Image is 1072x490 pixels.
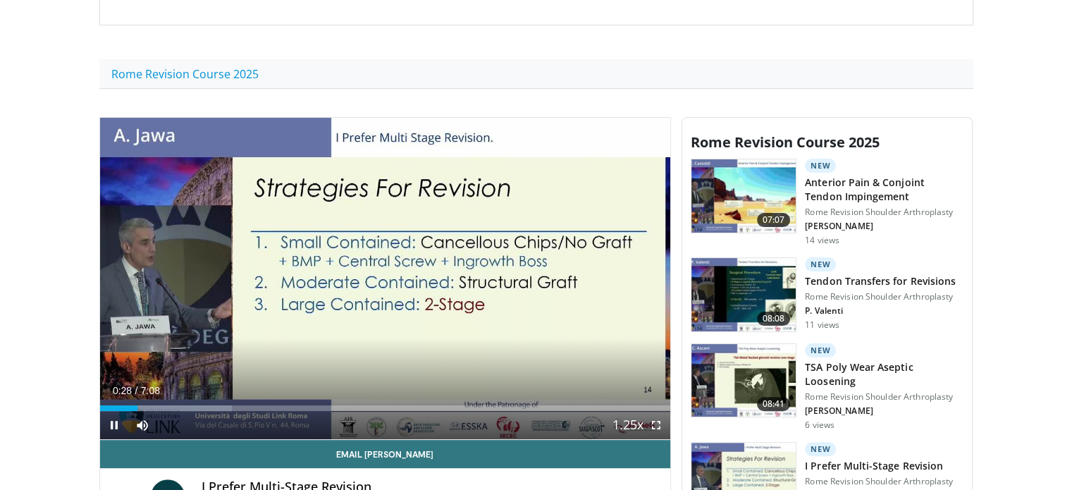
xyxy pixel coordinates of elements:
div: Progress Bar [100,405,671,411]
h3: TSA Poly Wear Aseptic Loosening [805,360,963,388]
h3: I Prefer Multi-Stage Revision [805,459,953,473]
span: 0:28 [113,385,132,396]
img: f121adf3-8f2a-432a-ab04-b981073a2ae5.150x105_q85_crop-smart_upscale.jpg [691,258,796,331]
a: 07:07 New Anterior Pain & Conjoint Tendon Impingement Rome Revision Shoulder Arthroplasty [PERSON... [691,159,963,246]
p: Rome Revision Shoulder Arthroplasty [805,391,963,403]
p: P. Valenti [805,305,956,317]
button: Playback Rate [614,411,642,439]
span: Rome Revision Course 2025 [691,133,880,152]
h3: Anterior Pain & Conjoint Tendon Impingement [805,176,963,204]
p: Rome Revision Shoulder Arthroplasty [805,476,953,487]
p: Rome Revision Shoulder Arthroplasty [805,207,963,218]
span: 08:41 [757,397,791,411]
p: [PERSON_NAME] [805,405,963,417]
a: Email [PERSON_NAME] [100,440,671,468]
span: / [135,385,138,396]
img: b9682281-d191-4971-8e2c-52cd21f8feaa.150x105_q85_crop-smart_upscale.jpg [691,344,796,417]
h3: Tendon Transfers for Revisions [805,274,956,288]
video-js: Video Player [100,118,671,440]
p: [PERSON_NAME] [805,221,963,232]
a: 08:41 New TSA Poly Wear Aseptic Loosening Rome Revision Shoulder Arthroplasty [PERSON_NAME] 6 views [691,343,963,431]
p: New [805,442,836,456]
a: Rome Revision Course 2025 [99,59,271,89]
button: Fullscreen [642,411,670,439]
span: 08:08 [757,312,791,326]
span: 07:07 [757,213,791,227]
p: New [805,257,836,271]
p: New [805,159,836,173]
p: New [805,343,836,357]
p: 6 views [805,419,834,431]
p: 11 views [805,319,839,331]
a: 08:08 New Tendon Transfers for Revisions Rome Revision Shoulder Arthroplasty P. Valenti 11 views [691,257,963,332]
button: Pause [100,411,128,439]
p: Rome Revision Shoulder Arthroplasty [805,291,956,302]
span: 7:08 [141,385,160,396]
button: Mute [128,411,156,439]
p: 14 views [805,235,839,246]
img: 8037028b-5014-4d38-9a8c-71d966c81743.150x105_q85_crop-smart_upscale.jpg [691,159,796,233]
